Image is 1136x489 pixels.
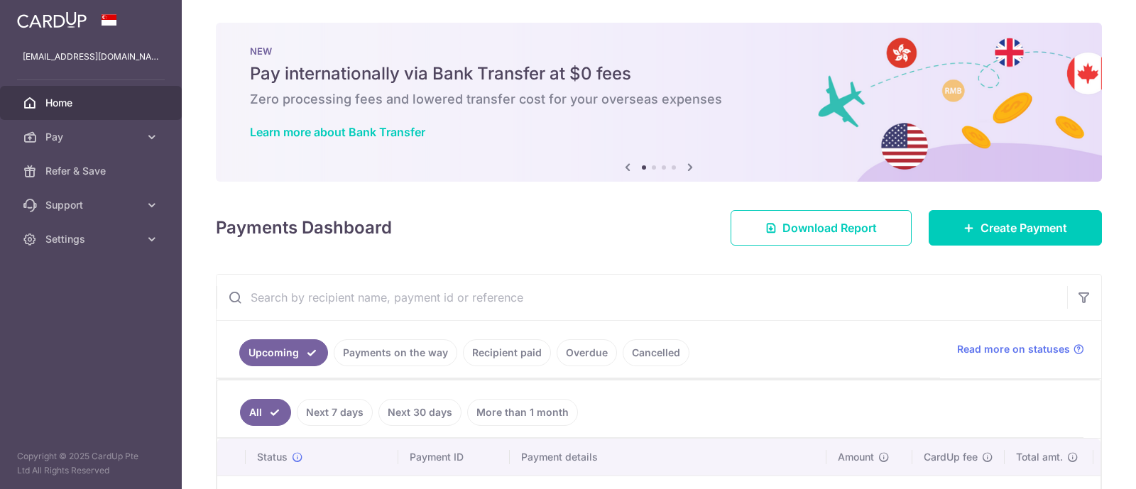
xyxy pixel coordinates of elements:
[17,11,87,28] img: CardUp
[929,210,1102,246] a: Create Payment
[250,62,1068,85] h5: Pay internationally via Bank Transfer at $0 fees
[250,45,1068,57] p: NEW
[924,450,978,464] span: CardUp fee
[250,91,1068,108] h6: Zero processing fees and lowered transfer cost for your overseas expenses
[23,50,159,64] p: [EMAIL_ADDRESS][DOMAIN_NAME]
[731,210,912,246] a: Download Report
[257,450,288,464] span: Status
[838,450,874,464] span: Amount
[398,439,510,476] th: Payment ID
[240,399,291,426] a: All
[378,399,461,426] a: Next 30 days
[45,164,139,178] span: Refer & Save
[45,198,139,212] span: Support
[782,219,877,236] span: Download Report
[467,399,578,426] a: More than 1 month
[216,215,392,241] h4: Payments Dashboard
[45,130,139,144] span: Pay
[297,399,373,426] a: Next 7 days
[557,339,617,366] a: Overdue
[1016,450,1063,464] span: Total amt.
[239,339,328,366] a: Upcoming
[45,232,139,246] span: Settings
[510,439,826,476] th: Payment details
[957,342,1084,356] a: Read more on statuses
[217,275,1067,320] input: Search by recipient name, payment id or reference
[957,342,1070,356] span: Read more on statuses
[463,339,551,366] a: Recipient paid
[250,125,425,139] a: Learn more about Bank Transfer
[45,96,139,110] span: Home
[623,339,689,366] a: Cancelled
[216,23,1102,182] img: Bank transfer banner
[981,219,1067,236] span: Create Payment
[334,339,457,366] a: Payments on the way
